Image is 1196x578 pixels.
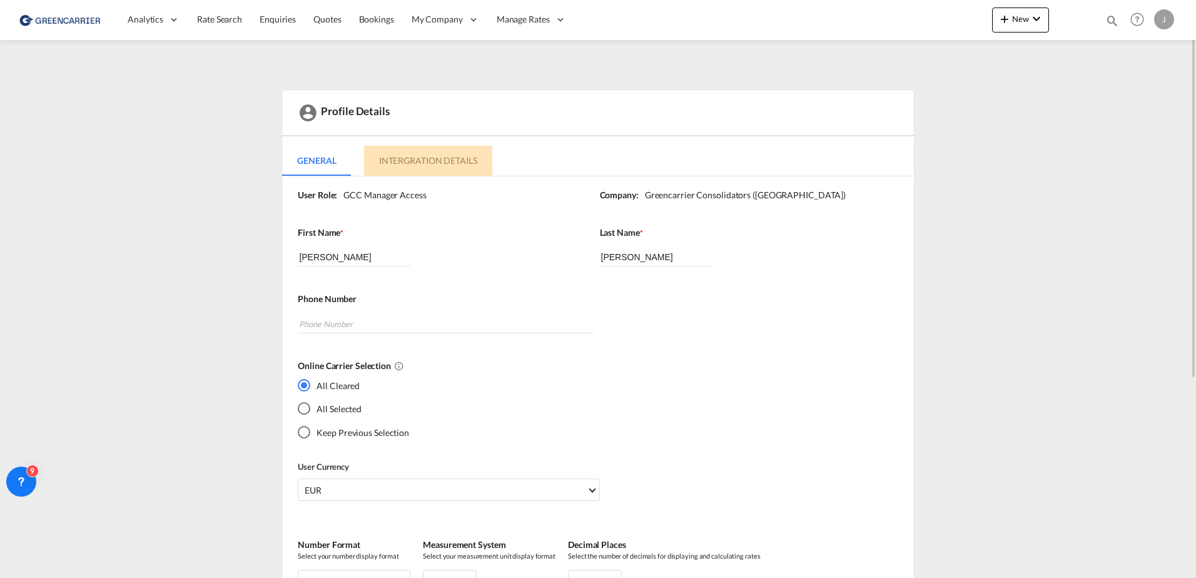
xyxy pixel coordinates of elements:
input: Phone Number [298,315,593,333]
md-icon: All Cleared : Deselects all online carriers by default.All Selected : Selects all online carriers... [394,361,404,371]
md-radio-button: All Cleared [298,378,409,392]
div: icon-magnify [1105,14,1119,33]
div: Profile Details [282,90,913,136]
md-radio-button: Keep Previous Selection [298,425,409,439]
span: EUR [305,484,586,497]
span: Rate Search [197,14,242,24]
div: GCC Manager Access [337,189,426,201]
md-icon: icon-chevron-down [1029,11,1044,26]
span: Manage Rates [497,13,550,26]
span: Quotes [313,14,341,24]
span: Select the number of decimals for displaying and calculating rates [568,551,760,560]
button: icon-plus 400-fgNewicon-chevron-down [992,8,1049,33]
span: Enquiries [260,14,296,24]
label: Company: [600,189,639,201]
span: New [997,14,1044,24]
label: User Currency [298,461,599,472]
label: Last Name [600,226,889,239]
span: Bookings [359,14,394,24]
span: Analytics [128,13,163,26]
md-radio-group: Yes [298,378,409,449]
md-tab-item: General [282,146,351,176]
span: Select your number display format [298,551,410,560]
label: Measurement System [423,539,555,551]
img: 1378a7308afe11ef83610d9e779c6b34.png [19,6,103,34]
md-icon: icon-magnify [1105,14,1119,28]
md-pagination-wrapper: Use the left and right arrow keys to navigate between tabs [282,146,504,176]
div: Help [1127,9,1154,31]
span: Help [1127,9,1148,30]
label: First Name [298,226,587,239]
input: Last Name [600,248,712,266]
span: My Company [412,13,463,26]
label: Online Carrier Selection [298,360,888,372]
label: User Role: [298,189,337,201]
label: Decimal Places [568,539,760,551]
md-tab-item: Intergration Details [364,146,492,176]
md-select: Select Currency: € EUREuro [298,479,599,501]
input: First Name [298,248,410,266]
md-icon: icon-plus 400-fg [997,11,1012,26]
div: J [1154,9,1174,29]
md-icon: icon-account-circle [298,103,318,123]
label: Phone Number [298,293,888,305]
div: Greencarrier Consolidators ([GEOGRAPHIC_DATA]) [639,189,846,201]
md-radio-button: All Selected [298,402,409,415]
label: Number Format [298,539,410,551]
span: Select your measurement unit display format [423,551,555,560]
